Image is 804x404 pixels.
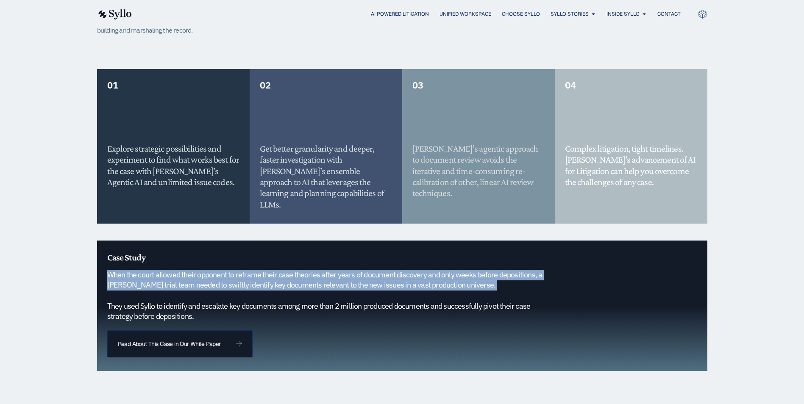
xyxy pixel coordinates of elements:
[107,252,145,263] span: Case Study
[97,9,132,19] img: syllo
[260,79,271,91] span: 02
[412,143,545,199] h5: [PERSON_NAME]’s agentic approach to document review avoids the iterative and time-consuming re-ca...
[107,330,253,357] a: Read About This Case in Our White Paper
[565,79,576,91] span: 04
[149,10,681,18] nav: Menu
[412,79,423,91] span: 03
[371,10,429,18] a: AI Powered Litigation
[551,10,589,18] a: Syllo Stories
[260,143,392,210] h5: Get better granularity and deeper, faster investigation with [PERSON_NAME]’s ensemble approach to...
[565,143,697,188] h5: Complex litigation, tight timelines. [PERSON_NAME]’s advancement of AI for Litigation can help yo...
[606,10,640,18] a: Inside Syllo
[118,341,221,347] span: Read About This Case in Our White Paper
[502,10,540,18] a: Choose Syllo
[107,79,118,91] span: 01
[107,270,555,322] h5: When the court allowed their opponent to reframe their case theories after years of document disc...
[149,10,681,18] div: Menu Toggle
[107,143,239,188] h5: Explore strategic possibilities and experiment to find what works best for the case with [PERSON_...
[657,10,681,18] a: Contact
[440,10,491,18] a: Unified Workspace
